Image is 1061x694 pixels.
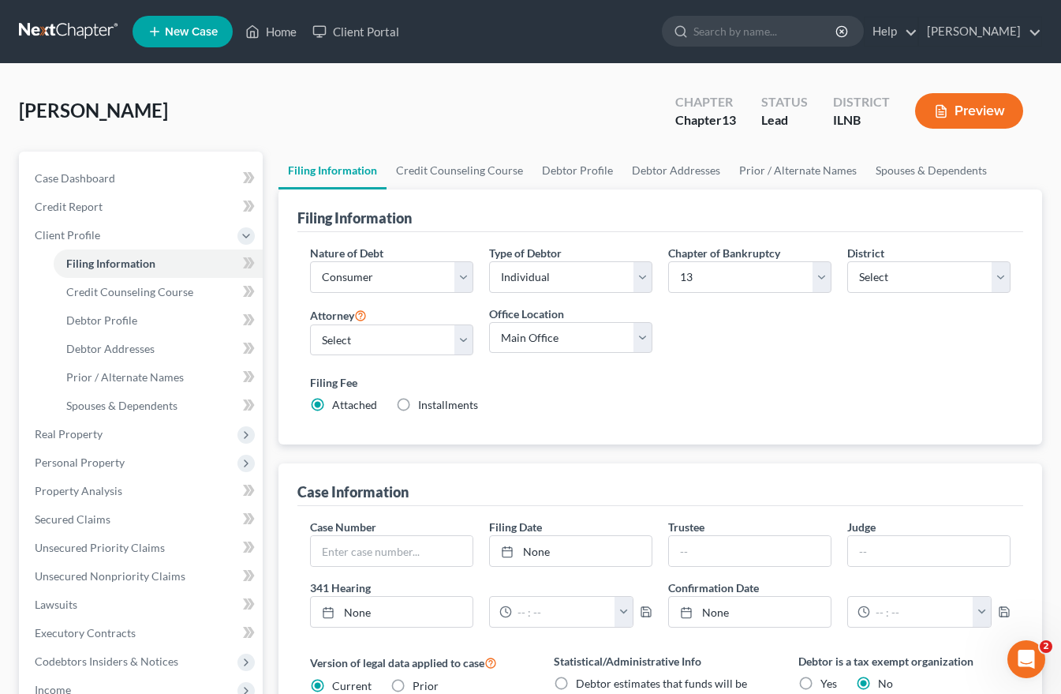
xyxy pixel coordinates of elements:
div: Filing Information [297,208,412,227]
span: Installments [418,398,478,411]
span: Secured Claims [35,512,110,526]
span: Property Analysis [35,484,122,497]
div: Status [761,93,808,111]
label: Office Location [489,306,564,322]
span: Debtor Profile [66,313,137,327]
label: Nature of Debt [310,245,383,261]
div: Lead [761,111,808,129]
span: Prior [413,679,439,692]
span: Filing Information [66,257,155,270]
input: -- [848,536,1010,566]
span: Unsecured Nonpriority Claims [35,569,185,583]
label: Trustee [668,519,704,535]
span: Client Profile [35,228,100,242]
span: Unsecured Priority Claims [35,541,165,554]
label: 341 Hearing [302,580,660,596]
div: Case Information [297,482,409,501]
a: Prior / Alternate Names [54,363,263,392]
a: Case Dashboard [22,164,263,193]
label: Type of Debtor [489,245,562,261]
label: District [847,245,884,261]
label: Version of legal data applied to case [310,653,522,672]
a: Spouses & Dependents [866,152,996,189]
a: [PERSON_NAME] [919,17,1041,46]
a: Debtor Addresses [622,152,730,189]
a: Debtor Profile [532,152,622,189]
label: Chapter of Bankruptcy [668,245,780,261]
span: Prior / Alternate Names [66,370,184,384]
label: Attorney [310,306,367,324]
a: None [490,536,652,566]
input: Enter case number... [311,536,473,566]
a: Unsecured Nonpriority Claims [22,562,263,591]
a: Prior / Alternate Names [730,152,866,189]
label: Judge [847,519,876,535]
span: Attached [332,398,377,411]
span: New Case [165,26,218,38]
label: Filing Fee [310,374,1011,391]
a: Unsecured Priority Claims [22,534,263,562]
span: Credit Counseling Course [66,285,193,298]
span: Lawsuits [35,598,77,611]
iframe: Intercom live chat [1007,640,1045,678]
input: -- : -- [870,597,973,627]
a: Client Portal [304,17,407,46]
input: Search by name... [693,17,838,46]
span: 2 [1040,640,1052,653]
a: Credit Counseling Course [387,152,532,189]
span: Current [332,679,372,692]
div: Chapter [675,93,736,111]
span: 13 [722,112,736,127]
span: [PERSON_NAME] [19,99,168,122]
a: Home [237,17,304,46]
span: Codebtors Insiders & Notices [35,655,178,668]
a: Help [865,17,917,46]
a: Filing Information [54,249,263,278]
a: None [669,597,831,627]
span: No [878,677,893,690]
a: Spouses & Dependents [54,392,263,420]
span: Real Property [35,427,103,441]
label: Filing Date [489,519,542,535]
span: Debtor Addresses [66,342,155,355]
div: District [833,93,890,111]
a: Debtor Addresses [54,335,263,363]
a: None [311,597,473,627]
span: Case Dashboard [35,171,115,185]
a: Secured Claims [22,505,263,534]
label: Confirmation Date [660,580,1018,596]
a: Property Analysis [22,477,263,505]
span: Yes [820,677,837,690]
button: Preview [915,93,1023,129]
label: Case Number [310,519,376,535]
a: Filing Information [278,152,387,189]
span: Executory Contracts [35,626,136,640]
a: Credit Counseling Course [54,278,263,306]
a: Debtor Profile [54,306,263,335]
div: Chapter [675,111,736,129]
input: -- : -- [512,597,615,627]
a: Credit Report [22,193,263,221]
input: -- [669,536,831,566]
label: Debtor is a tax exempt organization [798,653,1011,670]
span: Spouses & Dependents [66,399,177,412]
div: ILNB [833,111,890,129]
a: Executory Contracts [22,619,263,647]
span: Credit Report [35,200,103,213]
a: Lawsuits [22,591,263,619]
span: Personal Property [35,456,125,469]
label: Statistical/Administrative Info [554,653,766,670]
